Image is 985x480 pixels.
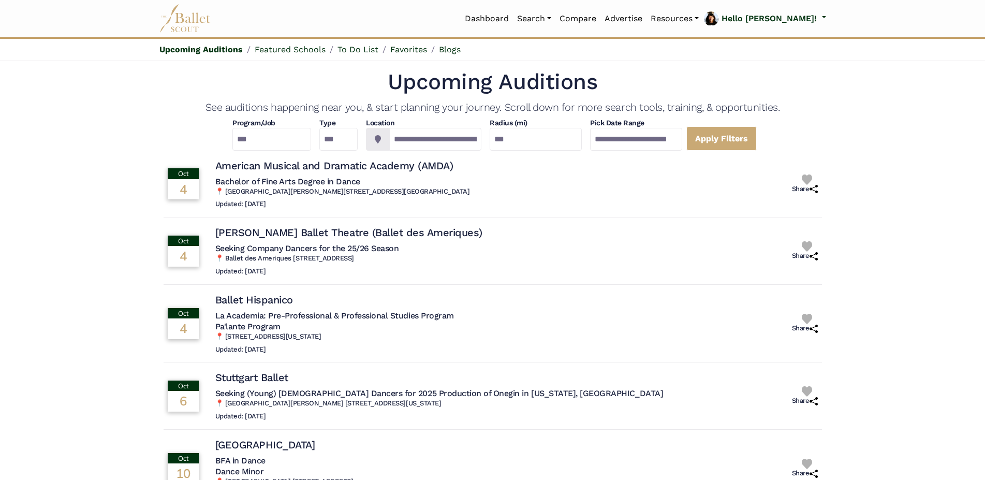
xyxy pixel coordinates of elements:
[215,322,454,332] h5: Pa'lante Program
[215,200,470,209] h6: Updated: [DATE]
[600,8,646,30] a: Advertise
[168,246,199,266] div: 4
[168,318,199,338] div: 4
[513,8,555,30] a: Search
[792,469,818,478] h6: Share
[646,8,703,30] a: Resources
[215,399,664,408] h6: 📍 [GEOGRAPHIC_DATA][PERSON_NAME] [STREET_ADDRESS][US_STATE]
[168,453,199,463] div: Oct
[215,254,487,263] h6: 📍 Ballet des Ameriques [STREET_ADDRESS]
[389,128,481,151] input: Location
[337,45,378,54] a: To Do List
[168,179,199,199] div: 4
[792,397,818,405] h6: Share
[215,412,664,421] h6: Updated: [DATE]
[215,187,470,196] h6: 📍 [GEOGRAPHIC_DATA][PERSON_NAME][STREET_ADDRESS][GEOGRAPHIC_DATA]
[215,388,664,399] h5: Seeking (Young) [DEMOGRAPHIC_DATA] Dancers for 2025 Production of Onegin in [US_STATE], [GEOGRAPH...
[168,391,199,411] div: 6
[792,185,818,194] h6: Share
[461,8,513,30] a: Dashboard
[215,267,487,276] h6: Updated: [DATE]
[215,371,288,384] h4: Stuttgart Ballet
[164,100,822,114] h4: See auditions happening near you, & start planning your journey. Scroll down for more search tool...
[215,243,487,254] h5: Seeking Company Dancers for the 25/26 Season
[490,118,527,128] h4: Radius (mi)
[555,8,600,30] a: Compare
[168,168,199,179] div: Oct
[215,456,354,467] h5: BFA in Dance
[168,236,199,246] div: Oct
[215,293,293,307] h4: Ballet Hispanico
[232,118,311,128] h4: Program/Job
[168,308,199,318] div: Oct
[366,118,481,128] h4: Location
[590,118,682,128] h4: Pick Date Range
[215,467,354,477] h5: Dance Minor
[215,226,482,239] h4: [PERSON_NAME] Ballet Theatre (Ballet des Ameriques)
[215,332,454,341] h6: 📍 [STREET_ADDRESS][US_STATE]
[168,381,199,391] div: Oct
[722,12,817,25] p: Hello [PERSON_NAME]!
[255,45,326,54] a: Featured Schools
[704,11,718,25] img: profile picture
[159,45,243,54] a: Upcoming Auditions
[792,324,818,333] h6: Share
[319,118,358,128] h4: Type
[439,45,461,54] a: Blogs
[215,159,453,172] h4: American Musical and Dramatic Academy (AMDA)
[792,252,818,260] h6: Share
[703,10,826,27] a: profile picture Hello [PERSON_NAME]!
[686,126,757,151] a: Apply Filters
[215,438,315,452] h4: [GEOGRAPHIC_DATA]
[215,345,454,354] h6: Updated: [DATE]
[164,68,822,96] h1: Upcoming Auditions
[215,311,454,322] h5: La Academia: Pre-Professional & Professional Studies Program
[215,177,470,187] h5: Bachelor of Fine Arts Degree in Dance
[390,45,427,54] a: Favorites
